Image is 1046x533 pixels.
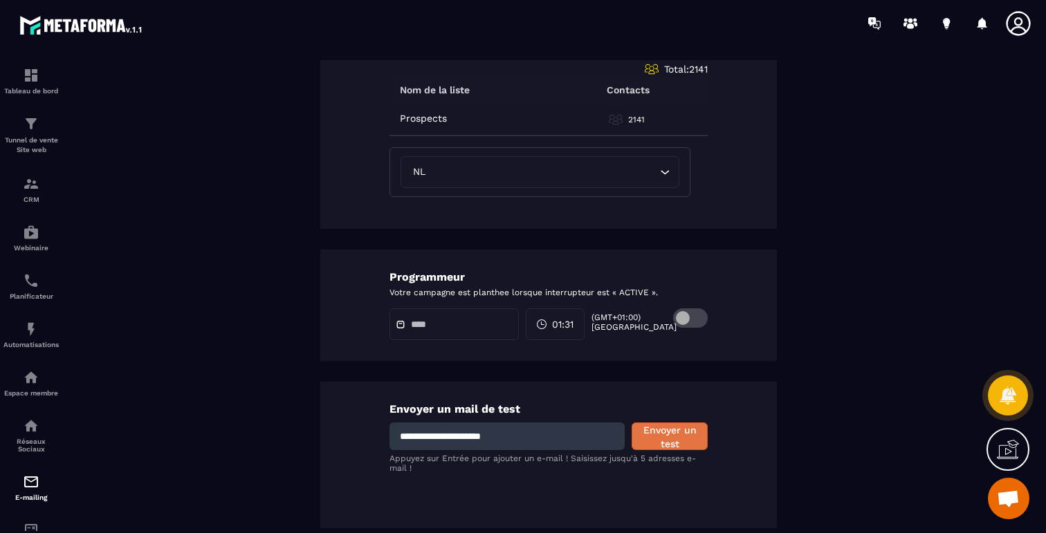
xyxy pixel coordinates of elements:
[3,292,59,300] p: Planificateur
[23,224,39,241] img: automations
[3,310,59,359] a: automationsautomationsAutomatisations
[23,67,39,84] img: formation
[628,114,645,125] p: 2141
[23,272,39,289] img: scheduler
[3,463,59,512] a: emailemailE-mailing
[23,176,39,192] img: formation
[389,402,708,415] p: Envoyer un mail de test
[400,84,470,95] p: Nom de la liste
[23,474,39,490] img: email
[3,244,59,252] p: Webinaire
[23,115,39,132] img: formation
[401,156,679,188] div: Search for option
[3,359,59,407] a: automationsautomationsEspace membre
[591,312,651,332] p: (GMT+01:00) [GEOGRAPHIC_DATA]
[389,453,708,473] p: Appuyez sur Entrée pour ajouter un e-mail ! Saisissez jusqu'à 5 adresses e-mail !
[3,389,59,397] p: Espace membre
[428,165,657,180] input: Search for option
[3,87,59,95] p: Tableau de bord
[3,105,59,165] a: formationformationTunnel de vente Site web
[3,494,59,501] p: E-mailing
[3,341,59,348] p: Automatisations
[23,418,39,434] img: social-network
[3,214,59,262] a: automationsautomationsWebinaire
[3,57,59,105] a: formationformationTableau de bord
[389,287,708,298] p: Votre campagne est planthee lorsque interrupteur est « ACTIVE ».
[3,165,59,214] a: formationformationCRM
[632,422,708,450] button: Envoyer un test
[400,113,447,124] p: Prospects
[389,270,708,283] p: Programmeur
[3,135,59,155] p: Tunnel de vente Site web
[19,12,144,37] img: logo
[552,317,574,331] span: 01:31
[3,438,59,453] p: Réseaux Sociaux
[988,478,1029,519] div: Ouvrir le chat
[410,165,428,180] span: NL
[3,407,59,463] a: social-networksocial-networkRéseaux Sociaux
[23,369,39,386] img: automations
[23,321,39,337] img: automations
[3,262,59,310] a: schedulerschedulerPlanificateur
[3,196,59,203] p: CRM
[607,84,650,95] p: Contacts
[664,64,708,75] span: Total: 2141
